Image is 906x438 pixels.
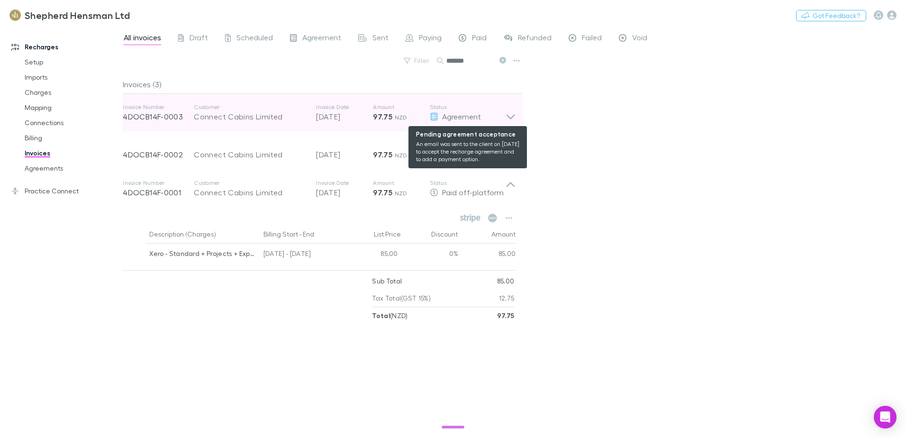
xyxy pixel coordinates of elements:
[115,94,523,132] div: Invoice Number4DOCB14F-0003CustomerConnect Cabins LimitedInvoice Date[DATE]Amount97.75 NZDStatus
[632,33,647,45] span: Void
[373,103,430,111] p: Amount
[15,55,128,70] a: Setup
[372,273,402,290] p: Sub Total
[395,114,408,121] span: NZD
[15,146,128,161] a: Invoices
[194,149,307,160] div: Connect Cabins Limited
[316,179,373,187] p: Invoice Date
[15,115,128,130] a: Connections
[123,103,194,111] p: Invoice Number
[373,188,392,197] strong: 97.75
[15,100,128,115] a: Mapping
[796,10,866,21] button: Got Feedback?
[316,103,373,111] p: Invoice Date
[402,244,459,266] div: 0%
[15,70,128,85] a: Imports
[497,273,515,290] p: 85.00
[497,311,515,319] strong: 97.75
[2,183,128,199] a: Practice Connect
[316,187,373,198] p: [DATE]
[194,103,307,111] p: Customer
[9,9,21,21] img: Shepherd Hensman Ltd's Logo
[430,103,506,111] p: Status
[316,149,373,160] p: [DATE]
[372,307,408,324] p: ( NZD )
[115,132,523,170] div: 4DOCB14F-0002Connect Cabins Limited[DATE]97.75 NZDPaid off-platform
[372,290,431,307] p: Tax Total (GST 15%)
[373,112,392,121] strong: 97.75
[373,150,392,159] strong: 97.75
[302,33,341,45] span: Agreement
[316,111,373,122] p: [DATE]
[874,406,897,429] div: Open Intercom Messenger
[345,244,402,266] div: 85.00
[499,290,515,307] p: 12.75
[2,39,128,55] a: Recharges
[260,244,345,266] div: [DATE] - [DATE]
[194,179,307,187] p: Customer
[194,187,307,198] div: Connect Cabins Limited
[472,33,487,45] span: Paid
[190,33,208,45] span: Draft
[582,33,602,45] span: Failed
[25,9,130,21] h3: Shepherd Hensman Ltd
[123,187,194,198] p: 4DOCB14F-0001
[236,33,273,45] span: Scheduled
[124,33,161,45] span: All invoices
[372,33,389,45] span: Sent
[399,55,435,66] button: Filter
[194,111,307,122] div: Connect Cabins Limited
[395,152,408,159] span: NZD
[123,111,194,122] p: 4DOCB14F-0003
[4,4,136,27] a: Shepherd Hensman Ltd
[442,150,504,159] span: Paid off-platform
[518,33,552,45] span: Refunded
[149,244,256,264] div: Xero - Standard + Projects + Expenses
[15,130,128,146] a: Billing
[123,179,194,187] p: Invoice Number
[372,311,390,319] strong: Total
[430,179,506,187] p: Status
[15,161,128,176] a: Agreements
[442,112,481,121] span: Agreement
[373,179,430,187] p: Amount
[395,190,408,197] span: NZD
[442,188,504,197] span: Paid off-platform
[459,244,516,266] div: 85.00
[115,170,523,208] div: Invoice Number4DOCB14F-0001CustomerConnect Cabins LimitedInvoice Date[DATE]Amount97.75 NZDStatusP...
[123,149,194,160] p: 4DOCB14F-0002
[15,85,128,100] a: Charges
[419,33,442,45] span: Paying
